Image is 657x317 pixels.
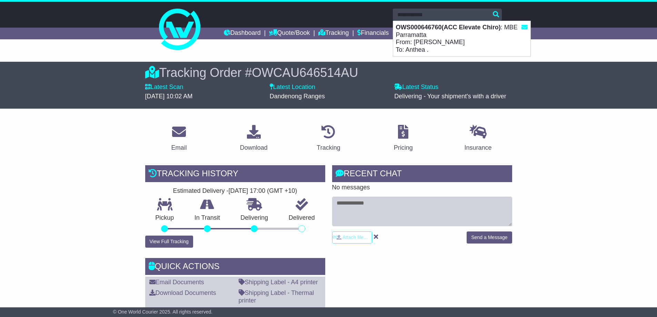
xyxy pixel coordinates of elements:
p: No messages [332,184,512,191]
a: Quote/Book [269,28,310,39]
div: Pricing [394,143,413,152]
a: Shipping Label - Thermal printer [239,289,314,304]
div: Email [171,143,187,152]
a: Tracking [312,122,345,155]
p: Pickup [145,214,185,222]
div: : MBE Parramatta From: [PERSON_NAME] To: Anthea . [393,21,530,56]
label: Latest Scan [145,83,183,91]
p: Delivering [230,214,279,222]
a: Email [167,122,191,155]
a: Download Documents [149,289,216,296]
span: Dandenong Ranges [270,93,325,100]
a: Insurance [460,122,496,155]
span: OWCAU646514AU [252,66,358,80]
button: View Full Tracking [145,236,193,248]
span: [DATE] 10:02 AM [145,93,193,100]
label: Latest Location [270,83,315,91]
div: Tracking history [145,165,325,184]
strong: OWS000646760(ACC Elevate Chiro) [396,24,501,31]
a: Dashboard [224,28,261,39]
a: Tracking [318,28,349,39]
a: Shipping Label - A4 printer [239,279,318,286]
div: RECENT CHAT [332,165,512,184]
a: Download [236,122,272,155]
div: Tracking Order # [145,65,512,80]
span: © One World Courier 2025. All rights reserved. [113,309,213,315]
div: Quick Actions [145,258,325,277]
a: Pricing [389,122,417,155]
span: Delivering - Your shipment's with a driver [394,93,506,100]
a: Email Documents [149,279,204,286]
p: In Transit [184,214,230,222]
button: Send a Message [467,231,512,244]
a: Financials [357,28,389,39]
p: Delivered [278,214,325,222]
div: Tracking [317,143,340,152]
div: [DATE] 17:00 (GMT +10) [229,187,297,195]
label: Latest Status [394,83,438,91]
div: Estimated Delivery - [145,187,325,195]
div: Download [240,143,268,152]
div: Insurance [465,143,492,152]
